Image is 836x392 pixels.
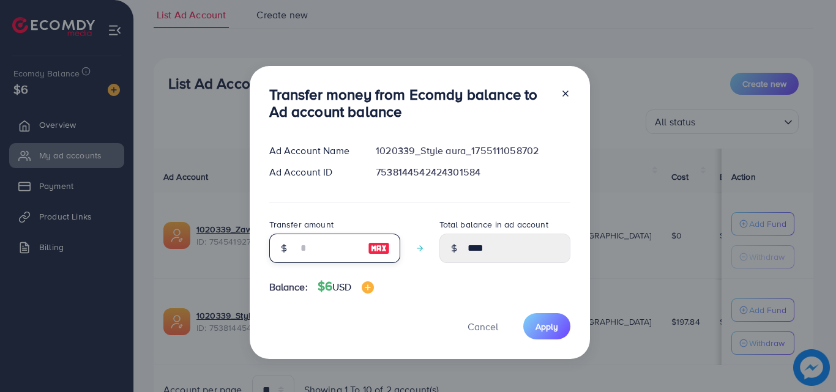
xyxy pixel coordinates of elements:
button: Cancel [452,313,513,339]
div: 7538144542424301584 [366,165,580,179]
img: image [362,281,374,294]
h4: $6 [318,279,374,294]
label: Transfer amount [269,218,334,231]
span: Cancel [468,320,498,333]
img: image [368,241,390,256]
label: Total balance in ad account [439,218,548,231]
h3: Transfer money from Ecomdy balance to Ad account balance [269,86,551,121]
span: USD [332,280,351,294]
span: Balance: [269,280,308,294]
div: Ad Account Name [259,144,367,158]
span: Apply [536,320,558,333]
button: Apply [523,313,570,339]
div: 1020339_Style aura_1755111058702 [366,144,580,158]
div: Ad Account ID [259,165,367,179]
